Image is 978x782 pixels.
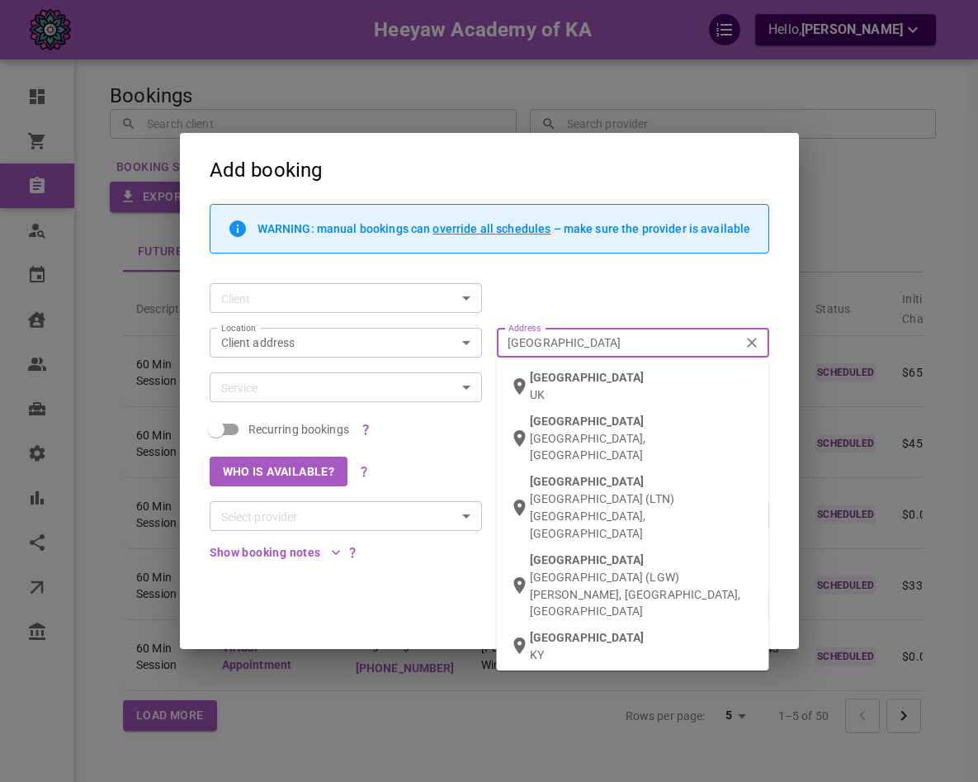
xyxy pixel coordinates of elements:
[530,631,645,644] span: [GEOGRAPHIC_DATA]
[455,376,478,399] button: Open
[210,457,348,486] button: Who is available?
[508,322,541,334] label: Address
[221,322,256,334] label: Location
[530,492,674,505] span: [GEOGRAPHIC_DATA] (LTN)
[221,334,470,351] div: Client address
[740,331,763,354] button: Clear
[530,415,645,428] span: [GEOGRAPHIC_DATA]
[530,553,645,566] span: [GEOGRAPHIC_DATA]
[530,475,645,488] span: [GEOGRAPHIC_DATA]
[359,423,372,436] svg: Recurring bookings are NOT packages
[210,547,341,558] button: Show booking notes
[455,287,478,310] button: Open
[257,222,751,235] p: WARNING: manual bookings can – make sure the provider is available
[530,586,756,619] p: [PERSON_NAME], [GEOGRAPHIC_DATA], [GEOGRAPHIC_DATA]
[180,133,799,204] h2: Add booking
[357,465,371,478] svg: Use the Smart Clusters functionality to find the most suitable provider for the selected service ...
[346,546,359,559] svg: These notes are public and visible to admins, managers, providers and clients
[530,371,645,384] span: [GEOGRAPHIC_DATA]
[530,386,756,403] p: UK
[432,222,550,235] span: override all schedules
[530,647,756,663] p: KY
[530,430,756,463] p: [GEOGRAPHIC_DATA], [GEOGRAPHIC_DATA]
[215,288,428,309] input: Type to search
[530,508,756,541] p: [GEOGRAPHIC_DATA], [GEOGRAPHIC_DATA]
[248,421,349,438] span: Recurring bookings
[501,332,748,353] input: AddressClear
[530,571,679,584] span: [GEOGRAPHIC_DATA] (LGW)
[455,505,478,528] button: Open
